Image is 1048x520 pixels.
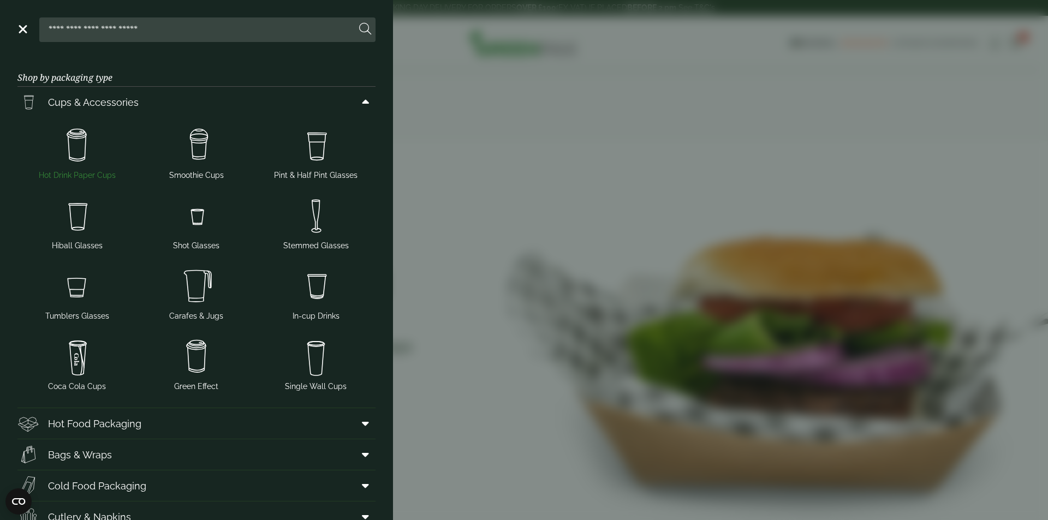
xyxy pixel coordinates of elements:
a: Bags & Wraps [17,439,376,470]
span: Single Wall Cups [285,381,347,392]
img: Incup_drinks.svg [260,265,371,308]
a: Single Wall Cups [260,333,371,395]
span: Cups & Accessories [48,95,139,110]
a: Carafes & Jugs [141,262,252,324]
span: In-cup Drinks [293,310,340,322]
a: Tumblers Glasses [22,262,133,324]
a: Hot Food Packaging [17,408,376,439]
img: Paper_carriers.svg [17,444,39,465]
a: Green Effect [141,333,252,395]
a: Pint & Half Pint Glasses [260,122,371,183]
span: Hiball Glasses [52,240,103,252]
span: Carafes & Jugs [169,310,223,322]
img: Hiball.svg [22,194,133,238]
img: PintNhalf_cup.svg [260,124,371,168]
img: Shot_glass.svg [141,194,252,238]
span: Stemmed Glasses [283,240,349,252]
h3: Shop by packaging type [17,55,376,87]
a: Hot Drink Paper Cups [22,122,133,183]
img: PintNhalf_cup.svg [17,91,39,113]
img: plain-soda-cup.svg [260,335,371,379]
img: HotDrink_paperCup.svg [141,335,252,379]
img: Deli_box.svg [17,413,39,434]
span: Cold Food Packaging [48,479,146,493]
span: Hot Drink Paper Cups [39,170,116,181]
a: Hiball Glasses [22,192,133,254]
a: Coca Cola Cups [22,333,133,395]
img: Stemmed_glass.svg [260,194,371,238]
img: cola.svg [22,335,133,379]
button: Open CMP widget [5,488,32,515]
a: Stemmed Glasses [260,192,371,254]
a: Cups & Accessories [17,87,376,117]
a: Smoothie Cups [141,122,252,183]
img: JugsNcaraffes.svg [141,265,252,308]
a: Cold Food Packaging [17,470,376,501]
img: Smoothie_cups.svg [141,124,252,168]
img: Sandwich_box.svg [17,475,39,497]
span: Hot Food Packaging [48,416,141,431]
span: Shot Glasses [173,240,219,252]
img: Tumbler_glass.svg [22,265,133,308]
a: In-cup Drinks [260,262,371,324]
span: Smoothie Cups [169,170,224,181]
span: Green Effect [174,381,218,392]
span: Bags & Wraps [48,447,112,462]
span: Coca Cola Cups [48,381,106,392]
a: Shot Glasses [141,192,252,254]
img: HotDrink_paperCup.svg [22,124,133,168]
span: Pint & Half Pint Glasses [274,170,358,181]
span: Tumblers Glasses [45,310,109,322]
